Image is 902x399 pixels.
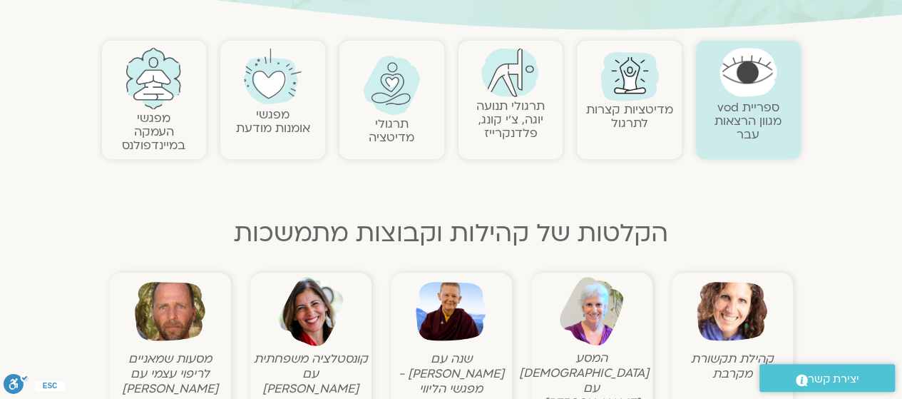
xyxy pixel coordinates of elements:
[369,116,414,146] a: תרגולימדיטציה
[236,106,310,136] a: מפגשיאומנות מודעת
[586,101,673,131] a: מדיטציות קצרות לתרגול
[759,364,895,392] a: יצירת קשר
[122,110,185,153] a: מפגשיהעמקה במיינדפולנס
[476,98,545,141] a: תרגולי תנועהיוגה, צ׳י קונג, פלדנקרייז
[808,370,859,389] span: יצירת קשר
[714,99,781,143] a: ספריית vodמגוון הרצאות עבר
[394,351,508,396] figcaption: שנה עם [PERSON_NAME] - מפגשי הליווי
[102,219,801,248] h2: הקלטות של קהילות וקבוצות מתמשכות
[254,351,368,396] figcaption: קונסטלציה משפחתית עם [PERSON_NAME]
[675,351,789,381] figcaption: קהילת תקשורת מקרבת
[113,351,227,396] figcaption: מסעות שמאניים לריפוי עצמי עם [PERSON_NAME]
